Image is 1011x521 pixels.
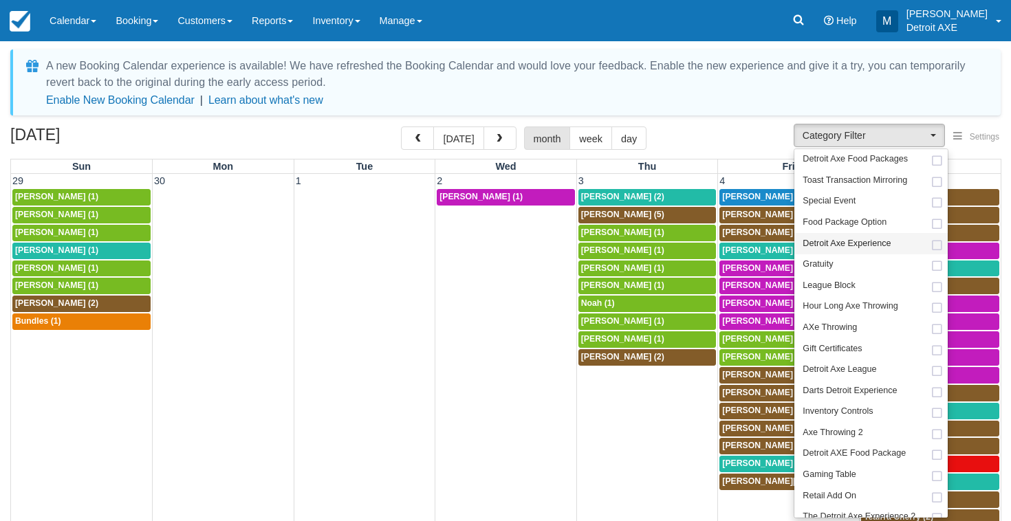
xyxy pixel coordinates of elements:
[722,245,805,255] span: [PERSON_NAME] (1)
[578,225,717,241] a: [PERSON_NAME] (1)
[581,352,664,362] span: [PERSON_NAME] (2)
[722,228,805,237] span: [PERSON_NAME] (2)
[577,175,585,186] span: 3
[945,127,1008,147] button: Settings
[12,313,151,330] a: Bundles (1)
[435,175,444,186] span: 2
[803,406,873,418] span: Inventory Controls
[719,243,858,259] a: [PERSON_NAME] (1)
[803,447,906,460] span: Detroit AXE Food Package
[803,469,856,481] span: Gaming Table
[719,385,858,401] a: [PERSON_NAME] (2)
[719,296,858,312] a: [PERSON_NAME] (1)
[578,189,717,206] a: [PERSON_NAME] (2)
[803,175,907,187] span: Toast Transaction Mirroring
[15,228,98,237] span: [PERSON_NAME] (1)
[12,225,151,241] a: [PERSON_NAME] (1)
[581,245,664,255] span: [PERSON_NAME] (1)
[294,175,303,186] span: 1
[719,421,858,437] a: [PERSON_NAME] (4)
[824,16,834,25] i: Help
[906,21,988,34] p: Detroit AXE
[578,243,717,259] a: [PERSON_NAME] (1)
[719,189,858,206] a: [PERSON_NAME] (1)
[46,58,984,91] div: A new Booking Calendar experience is available! We have refreshed the Booking Calendar and would ...
[581,192,664,201] span: [PERSON_NAME] (2)
[722,423,805,433] span: [PERSON_NAME] (4)
[495,161,516,172] span: Wed
[803,490,856,502] span: Retail Add On
[719,474,858,490] a: [PERSON_NAME][US_STATE] (2)
[803,385,897,397] span: Darts Detroit Experience
[803,195,856,208] span: Special Event
[581,298,615,308] span: Noah (1)
[10,126,184,152] h2: [DATE]
[524,126,571,150] button: month
[12,278,151,294] a: [PERSON_NAME] (1)
[722,370,805,379] span: [PERSON_NAME] (4)
[12,243,151,259] a: [PERSON_NAME] (1)
[433,126,483,150] button: [DATE]
[356,161,373,172] span: Tue
[782,161,794,172] span: Fri
[153,175,166,186] span: 30
[719,225,858,241] a: [PERSON_NAME] (2)
[719,403,858,419] a: [PERSON_NAME] (2)
[719,367,858,384] a: [PERSON_NAME] (4)
[722,280,805,290] span: [PERSON_NAME] (1)
[213,161,234,172] span: Mon
[803,280,855,292] span: League Block
[803,217,887,229] span: Food Package Option
[72,161,91,172] span: Sun
[722,388,805,397] span: [PERSON_NAME] (2)
[12,207,151,223] a: [PERSON_NAME] (1)
[15,245,98,255] span: [PERSON_NAME] (1)
[15,210,98,219] span: [PERSON_NAME] (1)
[718,175,726,186] span: 4
[578,296,717,312] a: Noah (1)
[46,93,195,107] button: Enable New Booking Calendar
[200,94,203,106] span: |
[722,298,805,308] span: [PERSON_NAME] (1)
[722,406,805,415] span: [PERSON_NAME] (2)
[581,263,664,273] span: [PERSON_NAME] (1)
[803,343,862,355] span: Gift Certificates
[578,260,717,277] a: [PERSON_NAME] (1)
[439,192,523,201] span: [PERSON_NAME] (1)
[581,210,664,219] span: [PERSON_NAME] (5)
[578,207,717,223] a: [PERSON_NAME] (5)
[638,161,656,172] span: Thu
[208,94,323,106] a: Learn about what's new
[581,334,664,344] span: [PERSON_NAME] (1)
[722,316,805,326] span: [PERSON_NAME] (1)
[581,228,664,237] span: [PERSON_NAME] (1)
[722,352,805,362] span: [PERSON_NAME] (1)
[719,278,858,294] a: [PERSON_NAME] (1)
[12,260,151,277] a: [PERSON_NAME] (1)
[10,11,30,32] img: checkfront-main-nav-mini-logo.png
[876,10,898,32] div: M
[803,364,876,376] span: Detroit Axe League
[803,238,891,250] span: Detroit Axe Experience
[803,322,857,334] span: AXe Throwing
[803,258,833,271] span: Gratuity
[581,316,664,326] span: [PERSON_NAME] (1)
[611,126,646,150] button: day
[722,263,805,273] span: [PERSON_NAME] (1)
[569,126,612,150] button: week
[719,438,858,454] a: [PERSON_NAME] (2)
[803,129,927,142] span: Category Filter
[719,207,858,223] a: [PERSON_NAME] (4)
[719,260,858,277] a: [PERSON_NAME] (1)
[12,189,151,206] a: [PERSON_NAME] (1)
[722,192,805,201] span: [PERSON_NAME] (1)
[11,175,25,186] span: 29
[578,349,717,366] a: [PERSON_NAME] (2)
[719,456,858,472] a: [PERSON_NAME] (1)
[722,210,805,219] span: [PERSON_NAME] (4)
[803,153,908,166] span: Detroit Axe Food Packages
[722,476,854,486] span: [PERSON_NAME][US_STATE] (2)
[719,313,858,330] a: [PERSON_NAME] (1)
[578,313,717,330] a: [PERSON_NAME] (1)
[794,124,945,147] button: Category Filter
